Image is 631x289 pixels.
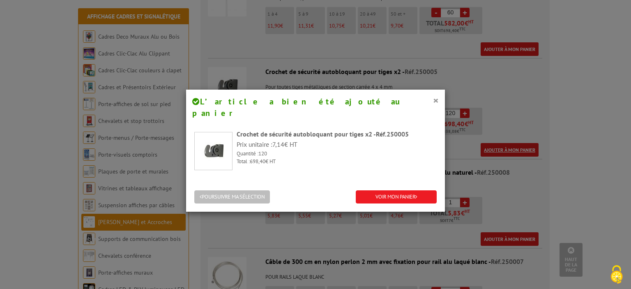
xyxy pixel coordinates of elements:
a: VOIR MON PANIER [356,190,437,204]
span: 698,40 [250,158,265,165]
img: Cookies (fenêtre modale) [606,264,627,285]
p: Prix unitaire : € HT [237,140,437,149]
button: × [433,95,439,106]
button: POURSUIVRE MA SÉLECTION [194,190,270,204]
span: 7,14 [272,140,284,148]
p: Total : € HT [237,158,437,166]
div: Crochet de sécurité autobloquant pour tiges x2 - [237,129,437,139]
h4: L’article a bien été ajouté au panier [192,96,439,119]
span: Réf.250005 [376,130,409,138]
button: Cookies (fenêtre modale) [602,261,631,289]
p: Quantité : [237,150,437,158]
span: 120 [258,150,267,157]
